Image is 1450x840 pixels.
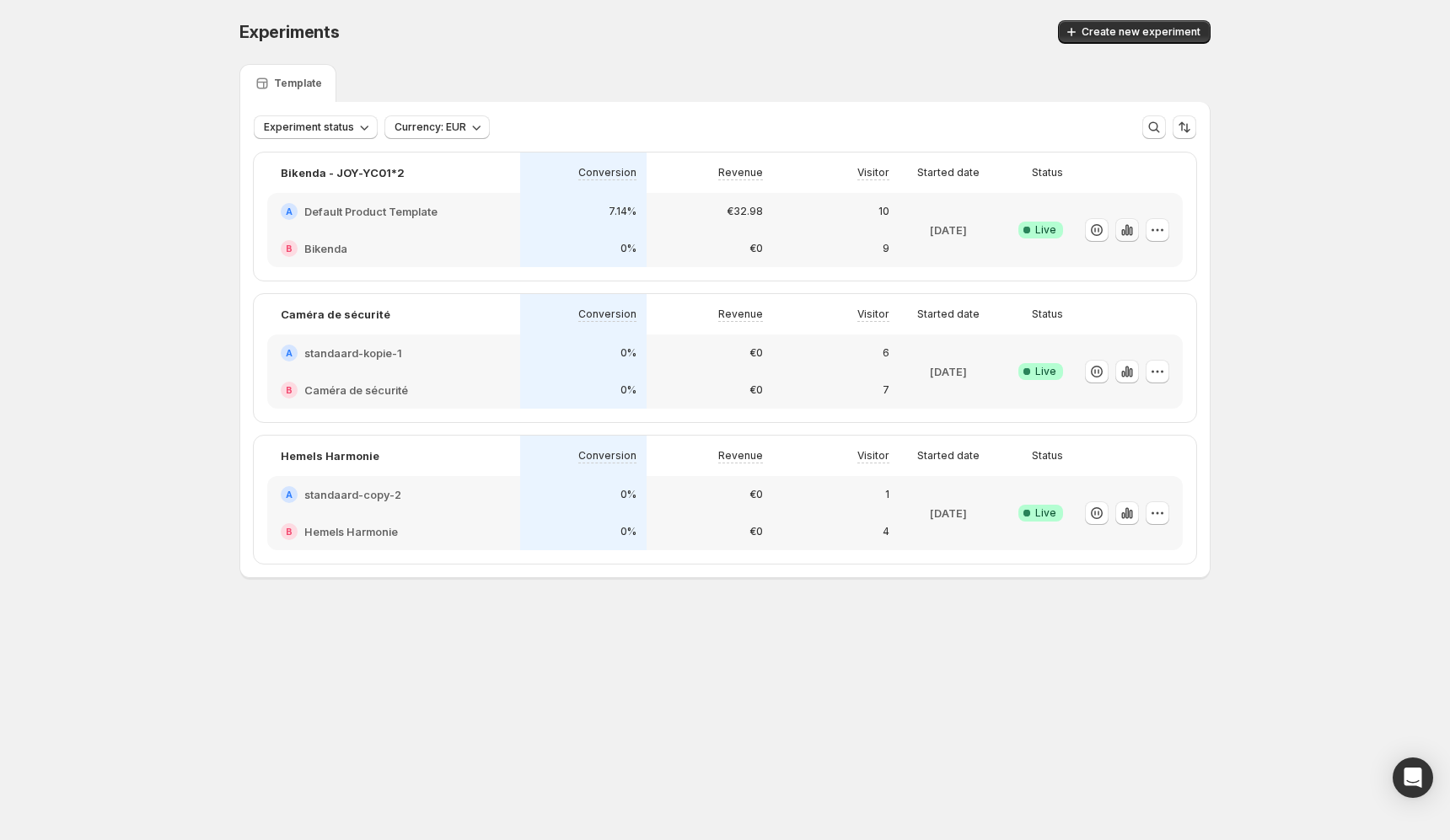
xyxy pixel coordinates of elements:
p: [DATE] [930,222,967,238]
p: Started date [917,449,980,463]
p: Visitor [857,449,889,463]
h2: standaard-copy-2 [304,486,401,503]
p: Bikenda - JOY-YC01*2 [281,164,405,181]
p: Visitor [857,166,889,179]
p: 1 [885,488,889,501]
p: Template [274,77,322,90]
span: Live [1035,223,1056,237]
p: Conversion [578,449,636,463]
p: 10 [878,205,889,218]
p: €0 [749,383,763,397]
p: Revenue [718,449,763,463]
h2: Default Product Template [304,203,438,220]
p: Status [1032,449,1063,463]
h2: Hemels Harmonie [304,523,398,540]
p: Revenue [718,166,763,179]
p: 7.14% [609,205,636,218]
h2: B [286,243,293,254]
p: €0 [749,488,763,501]
p: 7 [883,383,889,397]
span: Currency: EUR [395,120,466,134]
h2: Caméra de sécurité [304,382,408,399]
p: 0% [620,242,636,255]
p: Revenue [718,308,763,321]
span: Live [1035,365,1056,378]
p: 9 [883,242,889,255]
span: Experiment status [264,120,354,134]
p: Caméra de sécurité [281,306,390,323]
p: Started date [917,166,980,179]
p: 0% [620,383,636,397]
span: Create new experiment [1082,25,1200,39]
button: Create new experiment [1058,20,1211,44]
h2: B [286,527,293,537]
p: Conversion [578,166,636,179]
button: Experiment status [254,115,378,139]
button: Sort the results [1173,115,1196,139]
p: €0 [749,346,763,360]
p: Hemels Harmonie [281,447,379,464]
p: 0% [620,346,636,360]
p: [DATE] [930,505,967,522]
p: Started date [917,308,980,321]
h2: B [286,385,293,395]
p: Visitor [857,308,889,321]
p: Status [1032,308,1063,321]
p: Conversion [578,308,636,321]
span: Live [1035,506,1056,520]
h2: A [286,348,293,358]
p: 0% [620,525,636,538]
p: €0 [749,525,763,538]
h2: Bikenda [304,240,347,257]
span: Experiments [239,22,340,42]
p: 6 [883,346,889,360]
h2: A [286,490,293,500]
h2: A [286,206,293,217]
button: Currency: EUR [384,115,490,139]
p: €32.98 [727,205,763,218]
p: 0% [620,488,636,501]
p: €0 [749,242,763,255]
p: 4 [883,525,889,538]
h2: standaard-kopie-1 [304,345,402,361]
p: [DATE] [930,363,967,380]
div: Open Intercom Messenger [1393,757,1433,798]
p: Status [1032,166,1063,179]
